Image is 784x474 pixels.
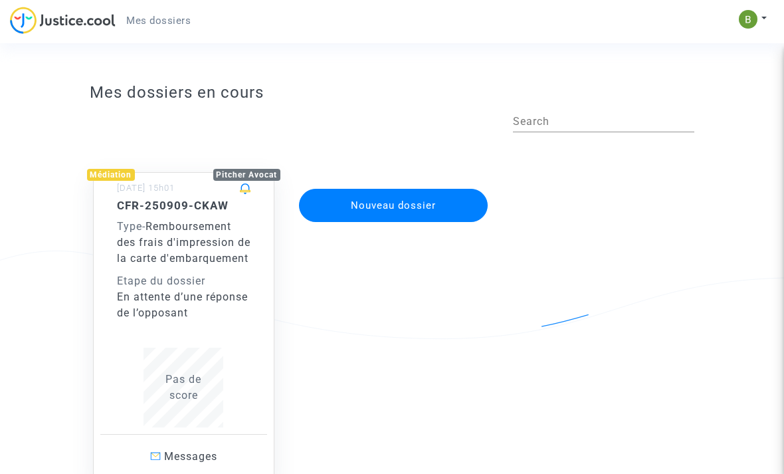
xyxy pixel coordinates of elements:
img: jc-logo.svg [10,7,116,34]
div: Etape du dossier [117,273,251,289]
h3: Mes dossiers en cours [90,83,695,102]
span: Mes dossiers [126,15,191,27]
span: Type [117,220,142,233]
div: En attente d’une réponse de l’opposant [117,289,251,321]
span: Pas de score [165,373,201,402]
div: Pitcher Avocat [213,169,281,181]
img: ACg8ocKnXb6WH6AwujejvoYc900HQBw5zmeSsrl1b5VgqzkdzyfHlg=s96-c [739,10,757,29]
div: Médiation [87,169,136,181]
a: Nouveau dossier [298,180,489,193]
span: Messages [164,450,217,463]
a: Mes dossiers [116,11,201,31]
h5: CFR-250909-CKAW [117,199,251,212]
span: - [117,220,146,233]
span: Remboursement des frais d'impression de la carte d'embarquement [117,220,250,265]
button: Nouveau dossier [299,189,488,222]
small: [DATE] 15h01 [117,183,175,193]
